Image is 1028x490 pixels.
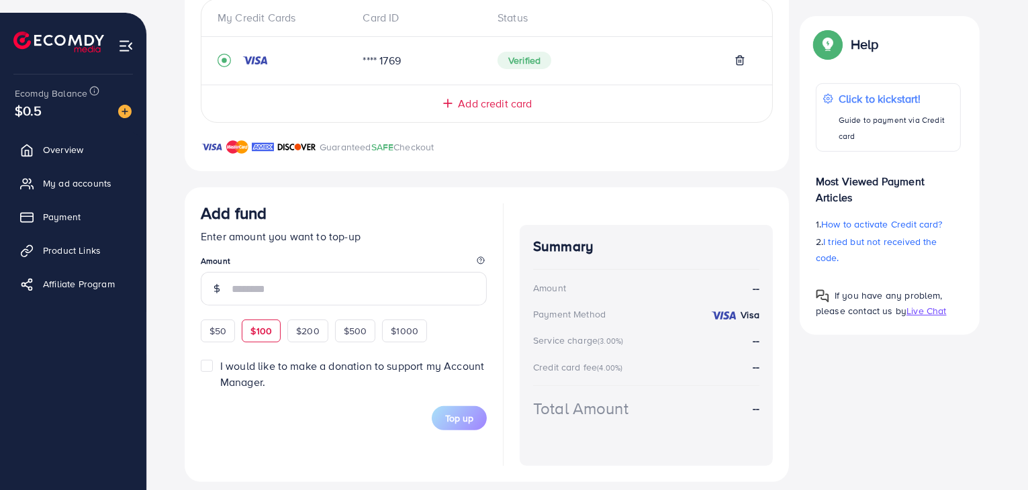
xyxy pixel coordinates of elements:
span: I tried but not received the code. [816,235,937,264]
small: (3.00%) [598,336,623,346]
p: 2. [816,234,961,266]
span: $0.5 [15,101,42,120]
span: Top up [445,411,473,425]
img: Popup guide [816,32,840,56]
img: menu [118,38,134,54]
span: Payment [43,210,81,224]
strong: -- [753,333,759,348]
strong: Visa [741,308,759,322]
small: (4.00%) [597,362,622,373]
p: 1. [816,216,961,232]
div: Total Amount [533,397,628,420]
a: Overview [10,136,136,163]
a: Affiliate Program [10,271,136,297]
legend: Amount [201,255,487,272]
span: I would like to make a donation to support my Account Manager. [220,358,484,389]
p: Guaranteed Checkout [320,139,434,155]
p: Help [851,36,879,52]
span: Product Links [43,244,101,257]
span: $1000 [391,324,418,338]
h4: Summary [533,238,759,255]
p: Click to kickstart! [839,91,953,107]
span: If you have any problem, please contact us by [816,289,943,317]
div: Amount [533,281,566,295]
p: Enter amount you want to top-up [201,228,487,244]
span: Affiliate Program [43,277,115,291]
span: SAFE [371,140,394,154]
a: Product Links [10,237,136,264]
span: $100 [250,324,272,338]
img: brand [252,139,274,155]
iframe: Chat [971,430,1018,480]
img: credit [710,310,737,321]
div: Payment Method [533,307,606,321]
span: How to activate Credit card? [821,217,942,231]
p: Most Viewed Payment Articles [816,162,961,205]
button: Top up [432,406,487,430]
strong: -- [753,359,759,374]
img: credit [242,55,269,66]
p: Guide to payment via Credit card [839,112,953,144]
div: Credit card fee [533,360,627,374]
h3: Add fund [201,203,267,223]
span: $200 [296,324,320,338]
img: Popup guide [816,289,829,303]
a: Payment [10,203,136,230]
img: brand [201,139,223,155]
span: Overview [43,143,83,156]
div: My Credit Cards [218,10,353,26]
img: logo [13,32,104,52]
img: image [118,105,132,118]
strong: -- [753,281,759,296]
div: Status [487,10,756,26]
svg: record circle [218,54,231,67]
div: Service charge [533,334,627,347]
span: Add credit card [458,96,532,111]
span: Ecomdy Balance [15,87,87,100]
a: My ad accounts [10,170,136,197]
img: brand [226,139,248,155]
strong: -- [753,401,759,416]
img: brand [277,139,316,155]
span: Verified [498,52,551,69]
span: Live Chat [906,304,946,317]
span: My ad accounts [43,177,111,190]
span: $500 [344,324,367,338]
span: $50 [209,324,226,338]
div: Card ID [353,10,487,26]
